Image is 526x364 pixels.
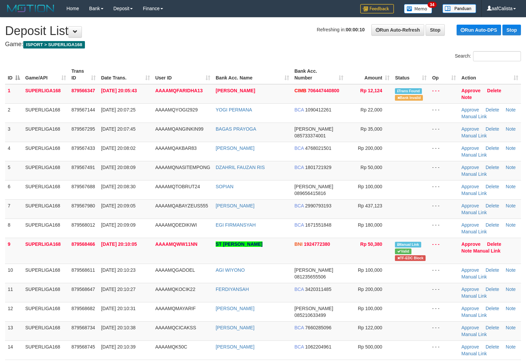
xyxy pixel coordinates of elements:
[153,65,213,84] th: User ID: activate to sort column ascending
[5,123,23,142] td: 3
[461,306,479,311] a: Approve
[506,107,516,112] a: Note
[506,267,516,273] a: Note
[5,283,23,302] td: 11
[360,88,382,93] span: Rp 12,124
[360,241,382,247] span: Rp 50,380
[101,241,137,247] span: [DATE] 20:10:05
[428,2,437,8] span: 34
[305,203,332,208] span: Copy 2990793193 to clipboard
[486,267,499,273] a: Delete
[429,65,459,84] th: Op: activate to sort column ascending
[395,95,423,101] span: Bank is not match
[461,184,479,189] a: Approve
[486,222,499,228] a: Delete
[461,267,479,273] a: Approve
[71,287,95,292] span: 879568647
[216,184,234,189] a: SOPIAN
[69,65,98,84] th: Trans ID: activate to sort column ascending
[506,306,516,311] a: Note
[23,41,85,48] span: ISPORT > SUPERLIGA168
[5,84,23,104] td: 1
[5,238,23,264] td: 9
[295,165,304,170] span: BCA
[358,325,382,330] span: Rp 122,000
[216,267,245,273] a: AGI WIYONO
[101,165,135,170] span: [DATE] 20:08:09
[71,241,95,247] span: 879568466
[295,126,333,132] span: [PERSON_NAME]
[295,184,333,189] span: [PERSON_NAME]
[461,95,472,100] a: Note
[461,145,479,151] a: Approve
[23,321,69,340] td: SUPERLIGA168
[5,219,23,238] td: 8
[486,344,499,350] a: Delete
[216,222,256,228] a: EGI FIRMANSYAH
[23,219,69,238] td: SUPERLIGA168
[429,84,459,104] td: - - -
[5,3,56,13] img: MOTION_logo.png
[23,84,69,104] td: SUPERLIGA168
[155,165,210,170] span: AAAAMQNASITEMPONG
[429,199,459,219] td: - - -
[487,88,501,93] a: Delete
[101,344,135,350] span: [DATE] 20:10:39
[461,152,487,158] a: Manual Link
[71,165,95,170] span: 879567491
[429,103,459,123] td: - - -
[295,107,304,112] span: BCA
[155,107,198,112] span: AAAAMQYOGI2929
[213,65,292,84] th: Bank Acc. Name: activate to sort column ascending
[358,184,382,189] span: Rp 100,000
[486,203,499,208] a: Delete
[155,325,196,330] span: AAAAMQCICAKSS
[461,210,487,215] a: Manual Link
[216,126,256,132] a: BAGAS PRAYOGA
[23,302,69,321] td: SUPERLIGA168
[395,242,421,247] span: Manually Linked
[155,241,197,247] span: AAAAMQWW11NN
[461,351,487,356] a: Manual Link
[155,126,204,132] span: AAAAMQANGINKIN99
[361,165,382,170] span: Rp 50,000
[473,248,500,254] a: Manual Link
[305,287,332,292] span: Copy 3420311485 to clipboard
[5,321,23,340] td: 13
[486,184,499,189] a: Delete
[392,65,429,84] th: Status: activate to sort column ascending
[358,222,382,228] span: Rp 180,000
[429,142,459,161] td: - - -
[292,65,346,84] th: Bank Acc. Number: activate to sort column ascending
[461,88,481,93] a: Approve
[461,344,479,350] a: Approve
[461,241,481,247] a: Approve
[308,88,339,93] span: Copy 706447440800 to clipboard
[486,325,499,330] a: Delete
[429,264,459,283] td: - - -
[71,126,95,132] span: 879567295
[155,222,197,228] span: AAAAMQDEDIKIWI
[101,306,135,311] span: [DATE] 20:10:31
[395,88,422,94] span: Similar transaction found
[506,184,516,189] a: Note
[429,321,459,340] td: - - -
[461,203,479,208] a: Approve
[23,180,69,199] td: SUPERLIGA168
[358,344,382,350] span: Rp 500,000
[461,274,487,279] a: Manual Link
[5,199,23,219] td: 7
[5,340,23,360] td: 14
[295,267,333,273] span: [PERSON_NAME]
[23,123,69,142] td: SUPERLIGA168
[23,199,69,219] td: SUPERLIGA168
[305,145,332,151] span: Copy 4768021501 to clipboard
[71,325,95,330] span: 879568734
[101,126,135,132] span: [DATE] 20:07:45
[461,171,487,177] a: Manual Link
[358,287,382,292] span: Rp 200,000
[101,145,135,151] span: [DATE] 20:08:02
[295,274,326,279] span: Copy 081235655506 to clipboard
[71,267,95,273] span: 879568611
[295,344,304,350] span: BCA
